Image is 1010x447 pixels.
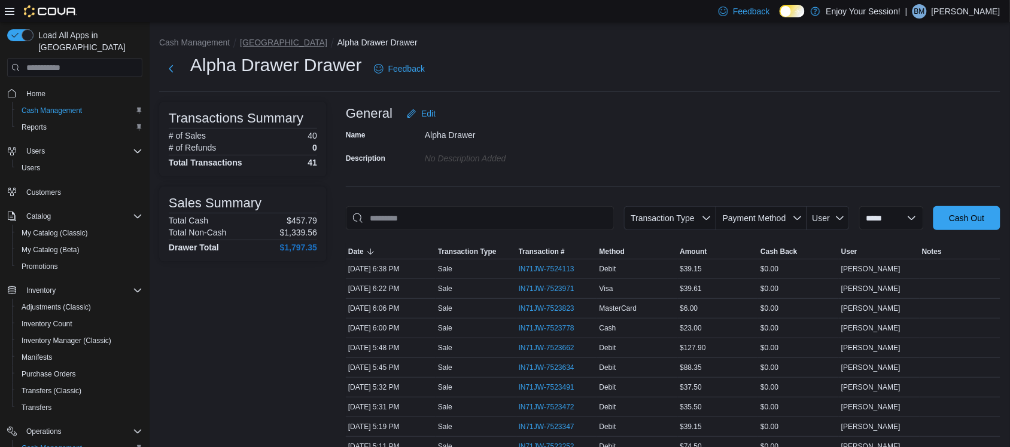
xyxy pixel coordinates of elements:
span: Edit [421,108,436,120]
span: Catalog [26,212,51,221]
button: Cash Out [933,206,1000,230]
button: Date [346,244,436,259]
div: $0.00 [758,420,839,434]
span: Method [600,247,625,256]
span: Promotions [17,259,142,274]
div: $0.00 [758,301,839,316]
p: Sale [438,402,452,412]
a: Transfers [17,400,56,415]
span: My Catalog (Classic) [22,228,88,238]
span: Reports [22,123,47,132]
div: $0.00 [758,380,839,394]
button: IN71JW-7523971 [519,281,586,296]
span: Operations [22,424,142,439]
button: Transaction Type [436,244,516,259]
span: [PERSON_NAME] [841,284,901,293]
span: Debit [600,382,616,392]
span: Inventory [22,283,142,298]
button: [GEOGRAPHIC_DATA] [240,38,327,47]
div: [DATE] 5:45 PM [346,360,436,375]
p: $457.79 [287,216,317,225]
span: IN71JW-7523491 [519,382,574,392]
span: $39.15 [680,264,702,274]
div: $0.00 [758,262,839,276]
span: $37.50 [680,382,702,392]
p: Sale [438,343,452,353]
button: User [839,244,920,259]
span: User [813,213,830,223]
div: [DATE] 5:32 PM [346,380,436,394]
p: [PERSON_NAME] [932,4,1000,19]
button: Alpha Drawer Drawer [337,38,418,47]
div: [DATE] 5:19 PM [346,420,436,434]
button: Manifests [12,349,147,366]
h4: 41 [308,158,317,167]
a: Users [17,161,45,175]
button: IN71JW-7523491 [519,380,586,394]
a: Adjustments (Classic) [17,300,96,314]
span: Users [26,146,45,156]
span: Inventory Count [22,319,72,329]
span: Debit [600,422,616,431]
div: [DATE] 5:31 PM [346,400,436,414]
span: Home [22,85,142,100]
button: Users [22,144,50,158]
div: [DATE] 5:48 PM [346,341,436,355]
div: Alpha Drawer [425,125,585,140]
span: IN71JW-7523472 [519,402,574,412]
span: IN71JW-7524113 [519,264,574,274]
img: Cova [24,5,77,17]
h3: General [346,106,393,121]
span: Load All Apps in [GEOGRAPHIC_DATA] [34,29,142,53]
span: Transaction # [519,247,565,256]
p: | [905,4,908,19]
h3: Transactions Summary [169,111,303,125]
button: Catalog [22,209,56,223]
a: Cash Management [17,103,87,118]
button: Home [2,84,147,102]
h4: Total Transactions [169,158,242,167]
a: Reports [17,120,51,134]
span: Inventory [26,286,56,295]
button: Cash Management [159,38,230,47]
h6: # of Sales [169,131,206,140]
span: Customers [26,188,61,197]
span: Cash [600,323,616,333]
h4: $1,797.35 [280,243,317,252]
a: Promotions [17,259,63,274]
span: Users [17,161,142,175]
span: $23.00 [680,323,702,333]
button: Edit [402,102,440,125]
span: Transaction Type [438,247,497,256]
button: Transfers [12,399,147,416]
div: [DATE] 6:38 PM [346,262,436,276]
span: IN71JW-7523347 [519,422,574,431]
p: Sale [438,304,452,313]
p: 0 [312,143,317,152]
span: [PERSON_NAME] [841,382,901,392]
button: Users [2,143,147,160]
button: Inventory [22,283,60,298]
button: IN71JW-7523634 [519,360,586,375]
span: User [841,247,857,256]
h1: Alpha Drawer Drawer [190,53,362,77]
button: Transaction # [516,244,597,259]
input: This is a search bar. As you type, the results lower in the page will automatically filter. [346,206,614,230]
span: Cash Back [760,247,797,256]
button: Users [12,160,147,176]
button: My Catalog (Beta) [12,241,147,258]
a: Purchase Orders [17,367,81,381]
p: Sale [438,323,452,333]
button: IN71JW-7523778 [519,321,586,335]
button: IN71JW-7523823 [519,301,586,316]
span: [PERSON_NAME] [841,343,901,353]
a: My Catalog (Beta) [17,243,84,257]
span: Manifests [22,353,52,362]
span: Cash Management [17,103,142,118]
label: Description [346,154,385,163]
span: MasterCard [600,304,637,313]
span: Amount [680,247,707,256]
a: Manifests [17,350,57,365]
span: Users [22,163,40,173]
span: Debit [600,343,616,353]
